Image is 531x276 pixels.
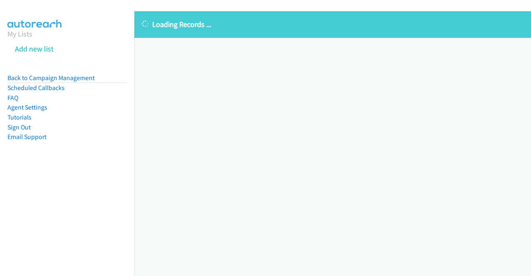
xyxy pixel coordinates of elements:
a: Agent Settings [7,103,47,111]
a: My Lists [7,29,32,39]
a: Email Support [7,133,46,141]
a: Sign Out [7,123,31,131]
a: Add new list [15,44,54,54]
a: Tutorials [7,113,32,121]
a: Scheduled Callbacks [7,84,65,92]
a: FAQ [7,94,18,102]
a: Back to Campaign Management [7,74,95,82]
p: Loading Records ... [142,19,524,30]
